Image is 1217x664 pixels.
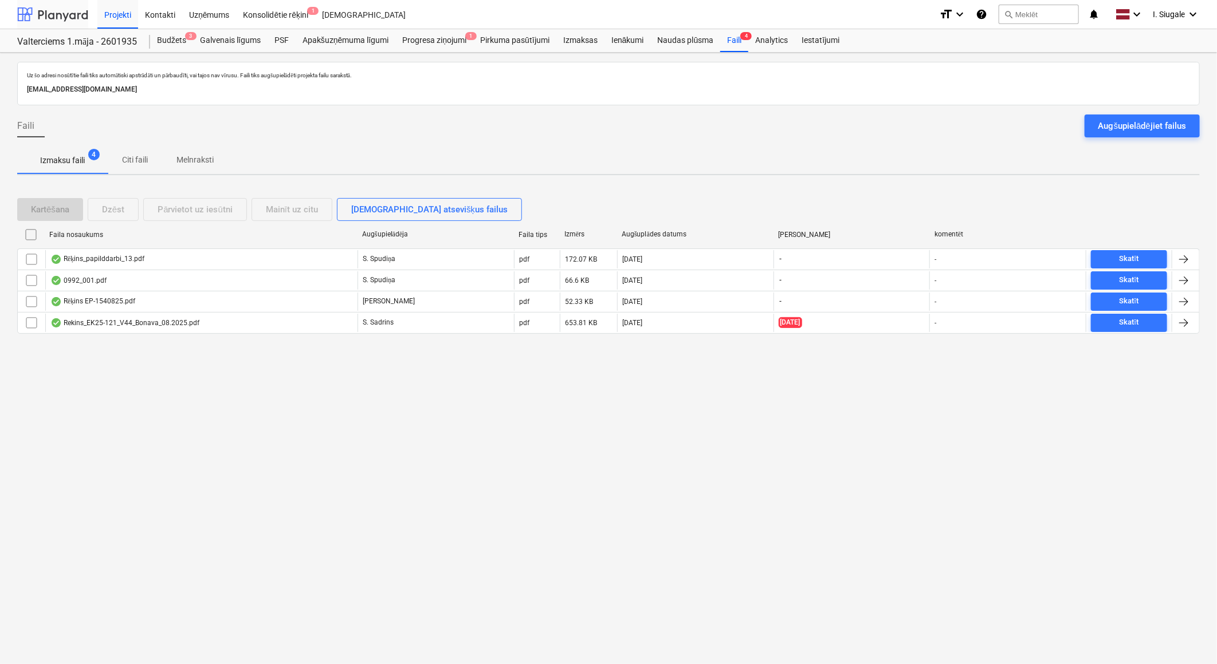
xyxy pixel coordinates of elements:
[976,7,987,21] i: Zināšanu pamats
[1120,252,1139,266] div: Skatīt
[939,7,953,21] i: format_size
[1160,609,1217,664] iframe: Chat Widget
[935,276,936,284] div: -
[307,7,319,15] span: 1
[720,29,748,52] a: Faili4
[748,29,795,52] a: Analytics
[362,230,509,239] div: Augšupielādēja
[622,298,642,306] div: [DATE]
[1085,114,1200,137] button: Augšupielādējiet failus
[720,29,748,52] div: Faili
[363,275,395,285] p: S. Spudiņa
[337,198,522,221] button: [DEMOGRAPHIC_DATA] atsevišķus failus
[604,29,651,52] a: Ienākumi
[779,317,802,328] span: [DATE]
[50,255,144,264] div: Rēķins_papilddarbi_13.pdf
[779,297,783,306] span: -
[935,298,936,306] div: -
[795,29,846,52] a: Iestatījumi
[193,29,268,52] a: Galvenais līgums
[17,119,34,133] span: Faili
[622,255,642,263] div: [DATE]
[778,231,925,239] div: [PERSON_NAME]
[1091,293,1167,311] button: Skatīt
[17,36,136,48] div: Valterciems 1.māja - 2601935
[150,29,193,52] div: Budžets
[565,319,597,327] div: 653.81 KB
[465,32,477,40] span: 1
[935,319,936,327] div: -
[1091,250,1167,268] button: Skatīt
[519,276,529,284] div: pdf
[1120,316,1139,329] div: Skatīt
[50,297,62,306] div: OCR pabeigts
[1153,10,1185,19] span: I. Siugale
[622,319,642,327] div: [DATE]
[622,276,642,284] div: [DATE]
[473,29,556,52] a: Pirkuma pasūtījumi
[185,32,197,40] span: 3
[519,319,529,327] div: pdf
[50,297,135,306] div: Rēķins EP-1540825.pdf
[622,230,769,239] div: Augšuplādes datums
[1120,274,1139,287] div: Skatīt
[50,255,62,264] div: OCR pabeigts
[176,154,214,166] p: Melnraksti
[953,7,967,21] i: keyboard_arrow_down
[1088,7,1100,21] i: notifications
[363,318,394,327] p: S. Sadrins
[1091,314,1167,332] button: Skatīt
[564,230,613,239] div: Izmērs
[395,29,473,52] div: Progresa ziņojumi
[296,29,395,52] a: Apakšuzņēmuma līgumi
[1091,271,1167,290] button: Skatīt
[556,29,604,52] a: Izmaksas
[779,254,783,264] span: -
[565,276,589,284] div: 66.6 KB
[88,149,100,160] span: 4
[779,275,783,285] span: -
[651,29,721,52] a: Naudas plūsma
[363,297,415,306] p: [PERSON_NAME]
[1098,118,1186,133] div: Augšupielādējiet failus
[363,254,395,264] p: S. Spudiņa
[50,318,62,327] div: OCR pabeigts
[935,230,1082,239] div: komentēt
[565,255,597,263] div: 172.07 KB
[519,231,555,239] div: Faila tips
[1130,7,1144,21] i: keyboard_arrow_down
[27,72,1190,79] p: Uz šo adresi nosūtītie faili tiks automātiski apstrādāti un pārbaudīti, vai tajos nav vīrusu. Fai...
[121,154,149,166] p: Citi faili
[1186,7,1200,21] i: keyboard_arrow_down
[351,202,508,217] div: [DEMOGRAPHIC_DATA] atsevišķus failus
[50,276,62,285] div: OCR pabeigts
[565,298,593,306] div: 52.33 KB
[27,84,1190,96] p: [EMAIL_ADDRESS][DOMAIN_NAME]
[519,255,529,263] div: pdf
[268,29,296,52] a: PSF
[50,318,199,327] div: Rekins_EK25-121_V44_Bonava_08.2025.pdf
[519,298,529,306] div: pdf
[935,255,936,263] div: -
[1120,295,1139,308] div: Skatīt
[740,32,752,40] span: 4
[40,155,85,167] p: Izmaksu faili
[999,5,1079,24] button: Meklēt
[49,231,353,239] div: Faila nosaukums
[150,29,193,52] a: Budžets3
[395,29,473,52] a: Progresa ziņojumi1
[1004,10,1013,19] span: search
[50,276,107,285] div: 0992_001.pdf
